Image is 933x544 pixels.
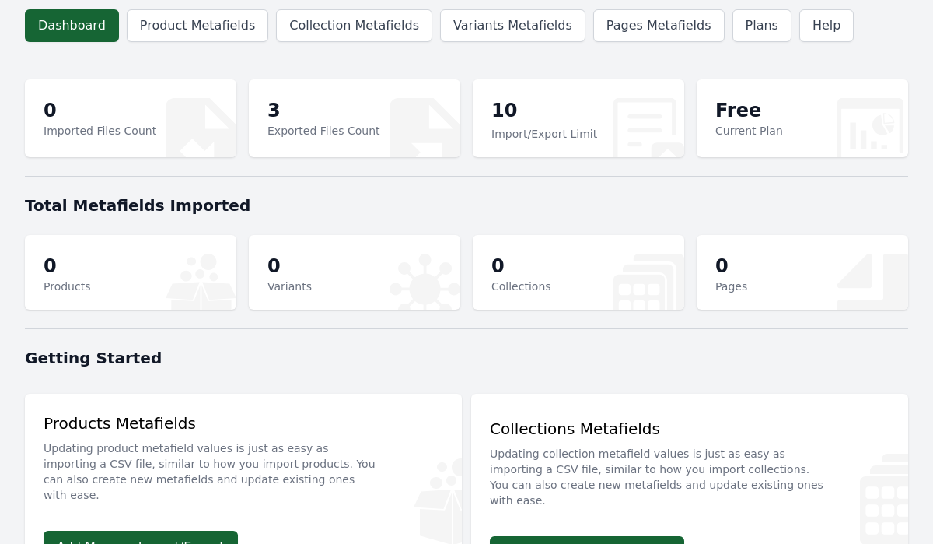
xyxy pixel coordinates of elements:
div: Products Metafields [44,412,443,512]
p: 3 [267,98,380,123]
a: Product Metafields [127,9,268,42]
p: Current Plan [715,123,783,139]
p: Exported Files Count [267,123,380,139]
div: Collections Metafields [490,418,889,518]
p: 0 [267,254,312,279]
p: Updating collection metafield values is just as easy as importing a CSV file, similar to how you ... [490,440,889,508]
p: Updating product metafield values is just as easy as importing a CSV file, similar to how you imp... [44,434,443,503]
h1: Total Metafields Imported [25,195,908,216]
p: 0 [44,98,156,123]
p: Pages [715,279,747,294]
p: Products [44,279,90,294]
p: 0 [715,254,747,279]
a: Pages Metafields [593,9,725,42]
a: Collection Metafields [276,9,432,42]
a: Plans [732,9,791,42]
p: Free [715,98,783,123]
a: Variants Metafields [440,9,585,42]
p: Variants [267,279,312,294]
a: Help [799,9,854,42]
p: Import/Export Limit [491,126,597,142]
p: Imported Files Count [44,123,156,139]
h1: Getting Started [25,347,908,369]
p: 0 [44,254,90,279]
p: Collections [491,279,551,294]
p: 10 [491,98,597,126]
a: Dashboard [25,9,119,42]
p: 0 [491,254,551,279]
